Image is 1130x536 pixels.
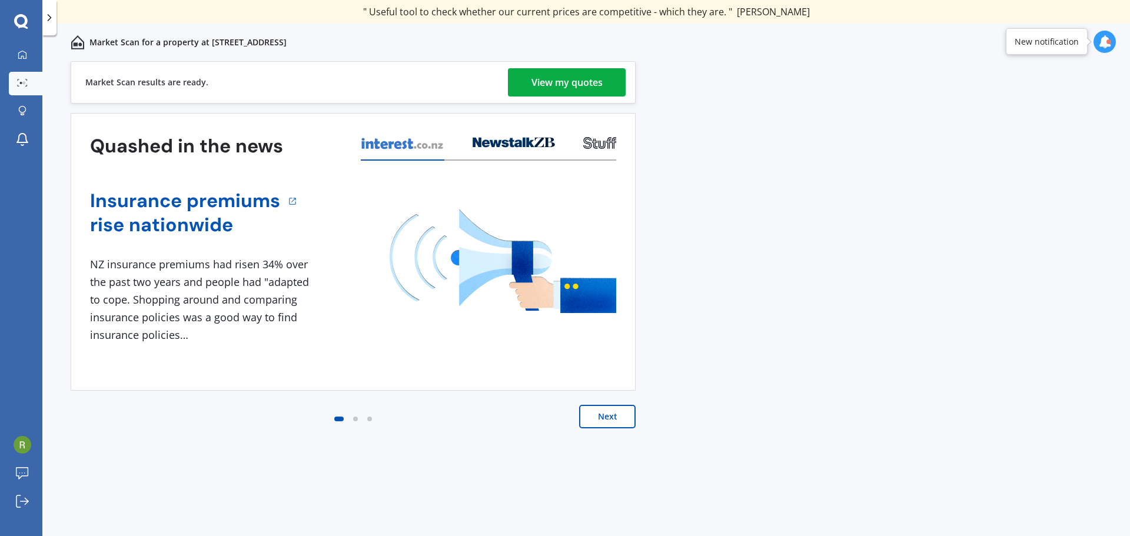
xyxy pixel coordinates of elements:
[14,436,31,454] img: ACg8ocJxARFd5txZRd9QkWnVUaYV8MlX3SvKW--lCf2rUmqa=s96-c
[1015,36,1079,48] div: New notification
[390,209,616,313] img: media image
[90,134,283,158] h3: Quashed in the news
[90,189,280,213] a: Insurance premiums
[531,68,603,96] div: View my quotes
[89,36,287,48] p: Market Scan for a property at [STREET_ADDRESS]
[71,35,85,49] img: home-and-contents.b802091223b8502ef2dd.svg
[90,256,314,344] div: NZ insurance premiums had risen 34% over the past two years and people had "adapted to cope. Shop...
[508,68,626,96] a: View my quotes
[90,213,280,237] a: rise nationwide
[579,405,636,428] button: Next
[85,62,208,103] div: Market Scan results are ready.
